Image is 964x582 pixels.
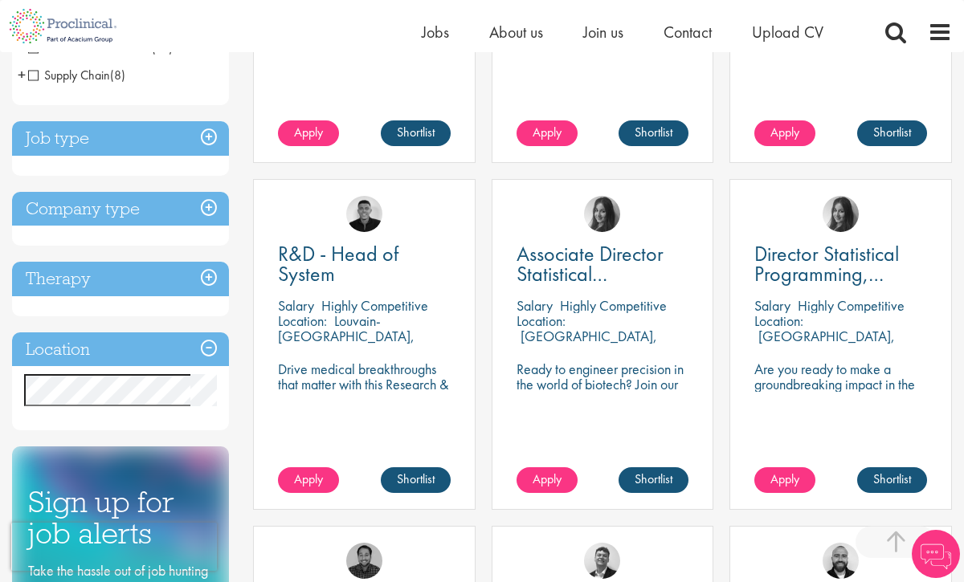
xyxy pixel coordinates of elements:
p: Louvain-[GEOGRAPHIC_DATA], [GEOGRAPHIC_DATA] [278,311,415,360]
span: Apply [294,470,323,487]
img: Tom Magenis [584,543,620,579]
a: Contact [664,22,712,43]
p: Highly Competitive [560,296,667,315]
a: Jobs [422,22,449,43]
span: Apply [294,124,323,140]
a: Join us [583,22,623,43]
img: Jordan Kiely [823,543,859,579]
span: Supply Chain [28,67,125,83]
span: Salary [278,296,314,315]
img: Heidi Hennigan [584,196,620,232]
p: Highly Competitive [321,296,428,315]
span: Supply Chain [28,67,110,83]
span: Location: [754,311,803,330]
span: Director Statistical Programming, Oncology [754,240,899,307]
p: Highly Competitive [798,296,905,315]
h3: Sign up for job alerts [28,486,213,548]
a: Apply [517,467,578,493]
a: Shortlist [619,467,688,493]
img: Mike Raletz [346,543,382,579]
span: Associate Director Statistical Programming, Oncology [517,240,664,328]
a: Director Statistical Programming, Oncology [754,244,927,284]
p: Ready to engineer precision in the world of biotech? Join our client's cutting-edge team and play... [517,361,689,453]
span: Apply [533,470,562,487]
h3: Therapy [12,262,229,296]
a: Apply [754,120,815,146]
a: Apply [278,120,339,146]
h3: Location [12,332,229,367]
p: [GEOGRAPHIC_DATA], [GEOGRAPHIC_DATA] [517,327,657,360]
span: Apply [770,124,799,140]
a: Apply [517,120,578,146]
p: Drive medical breakthroughs that matter with this Research & Development position! [278,361,451,407]
a: R&D - Head of System [278,244,451,284]
span: Location: [517,311,566,330]
img: Chatbot [912,530,960,578]
img: Heidi Hennigan [823,196,859,232]
span: + [18,63,26,87]
span: Salary [754,296,790,315]
a: Upload CV [752,22,823,43]
a: Associate Director Statistical Programming, Oncology [517,244,689,284]
span: Location: [278,311,327,330]
img: Christian Andersen [346,196,382,232]
span: R&D - Head of System [278,240,398,287]
iframe: reCAPTCHA [11,523,217,571]
a: Shortlist [857,120,927,146]
a: Shortlist [619,120,688,146]
a: Shortlist [381,120,451,146]
p: Are you ready to make a groundbreaking impact in the world of biotechnology? Join a growing compa... [754,361,927,453]
span: Salary [517,296,553,315]
span: (8) [110,67,125,83]
a: About us [489,22,543,43]
a: Shortlist [381,467,451,493]
h3: Company type [12,192,229,226]
span: Apply [533,124,562,140]
a: Apply [754,467,815,493]
a: Apply [278,467,339,493]
h3: Job type [12,121,229,156]
p: [GEOGRAPHIC_DATA], [GEOGRAPHIC_DATA] [754,327,895,360]
span: Apply [770,470,799,487]
a: Shortlist [857,467,927,493]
